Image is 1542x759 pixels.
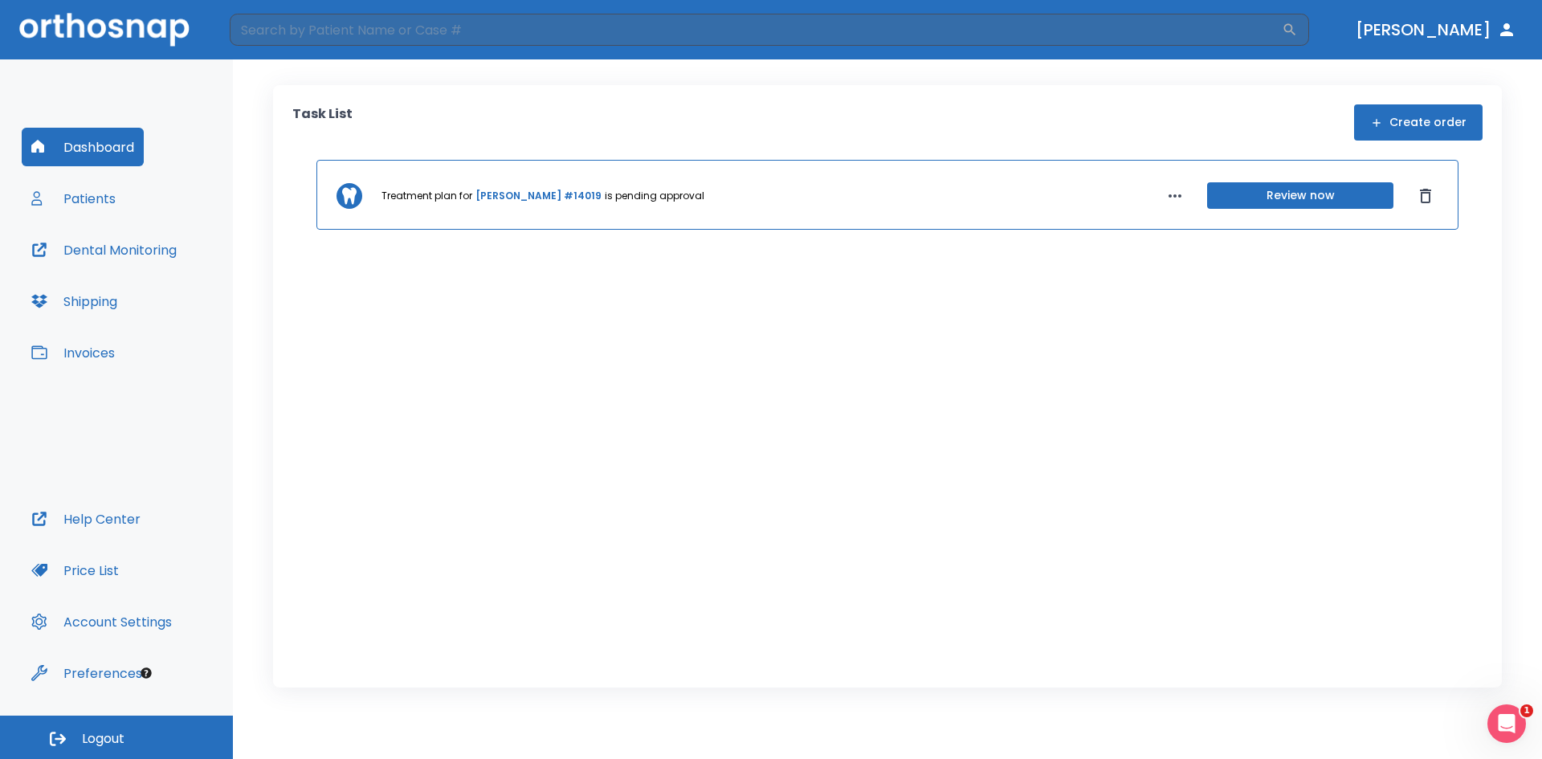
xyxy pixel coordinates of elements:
[1349,15,1523,44] button: [PERSON_NAME]
[230,14,1282,46] input: Search by Patient Name or Case #
[22,179,125,218] button: Patients
[1487,704,1526,743] iframe: Intercom live chat
[22,333,124,372] button: Invoices
[22,128,144,166] button: Dashboard
[22,602,182,641] button: Account Settings
[22,231,186,269] button: Dental Monitoring
[292,104,353,141] p: Task List
[22,654,152,692] button: Preferences
[1520,704,1533,717] span: 1
[19,13,190,46] img: Orthosnap
[22,551,128,590] button: Price List
[22,500,150,538] button: Help Center
[139,666,153,680] div: Tooltip anchor
[1354,104,1483,141] button: Create order
[1207,182,1393,209] button: Review now
[605,189,704,203] p: is pending approval
[381,189,472,203] p: Treatment plan for
[475,189,602,203] a: [PERSON_NAME] #14019
[22,282,127,320] button: Shipping
[82,730,124,748] span: Logout
[1413,183,1438,209] button: Dismiss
